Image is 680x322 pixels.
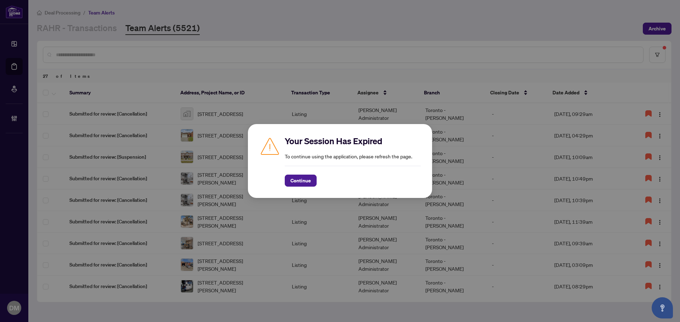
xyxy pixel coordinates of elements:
[290,175,311,186] span: Continue
[285,175,317,187] button: Continue
[285,135,421,147] h2: Your Session Has Expired
[652,297,673,318] button: Open asap
[285,135,421,187] div: To continue using the application, please refresh the page.
[259,135,280,157] img: Caution icon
